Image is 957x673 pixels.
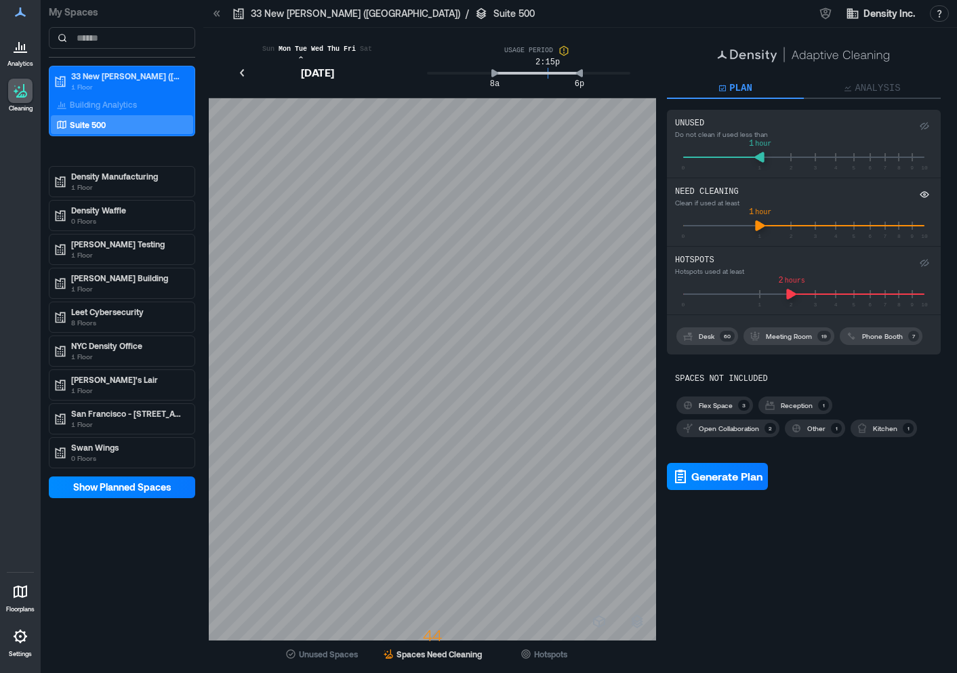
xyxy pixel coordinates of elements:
button: Sun [262,43,275,56]
button: Generate Plan [667,463,768,490]
span: Hotspots [534,649,567,659]
p: Desk [699,331,714,342]
div: slider-ex-1 [759,225,760,226]
button: Meeting Room19 [744,327,834,345]
button: Tue [294,43,308,56]
p: [PERSON_NAME] Testing [71,239,185,249]
p: Phone Booth [862,331,903,342]
p: 0 Floors [71,453,185,464]
p: Other [807,423,826,434]
p: Open Collaboration [699,423,759,434]
div: slider-ex-1 [759,157,760,158]
button: Spaces Need Cleaning [380,646,485,662]
p: Analysis [855,81,900,95]
p: 1 Floor [71,283,185,294]
p: Floorplans [6,605,35,613]
p: Kitchen [873,423,897,434]
p: Building Analytics [70,99,137,110]
button: Kitchen1 [851,420,917,437]
p: Tue [292,44,310,55]
span: Density Inc. [863,7,915,20]
p: 3 [742,401,746,409]
p: [PERSON_NAME]'s Lair [71,374,185,385]
span: Unused Spaces [299,649,358,659]
p: Analytics [7,60,33,68]
p: Flex Space [699,400,733,411]
p: Fri [341,44,359,55]
p: 1 Floor [71,182,185,192]
p: Sat [357,44,375,55]
button: Mon [278,43,291,56]
p: Clean if used at least [675,197,916,208]
p: Suite 500 [493,7,535,20]
p: NYC Density Office [71,340,185,351]
button: Reception1 [758,396,832,414]
span: Generate Plan [691,468,762,485]
p: 1 Floor [71,385,185,396]
p: Hotspots used at least [675,266,916,277]
p: Density Waffle [71,205,185,216]
a: Settings [4,620,37,662]
p: Hotspots [675,255,916,266]
p: USAGE PERIOD [504,45,553,59]
p: 1 [908,424,910,432]
p: 33 New [PERSON_NAME] ([GEOGRAPHIC_DATA]) [71,70,185,81]
button: Desk60 [676,327,738,345]
p: Suite 500 [70,119,106,130]
p: / [466,7,469,20]
button: Show Planned Spaces [49,476,195,498]
button: Thu [327,43,340,56]
p: 1 Floor [71,249,185,260]
button: Wed [310,43,324,56]
p: Wed [308,44,326,55]
p: [DATE] [301,64,334,81]
button: Density Inc. [842,3,919,24]
p: Unused [675,118,916,129]
p: Need Cleaning [675,186,916,197]
button: Fri [343,43,357,56]
img: Adaptive Cleaning [717,47,891,62]
p: Density Manufacturing [71,171,185,182]
button: Flex Space3 [676,396,753,414]
p: Mon [276,44,293,55]
a: Cleaning [3,75,37,117]
p: 1 Floor [71,419,185,430]
p: Reception [781,400,813,411]
p: Thu [325,44,342,55]
button: Sat [359,43,373,56]
button: Open Collaboration2 [676,420,779,437]
p: 1 [836,424,838,432]
p: Settings [9,650,32,658]
p: 7 [912,332,915,340]
button: Phone Booth7 [840,327,922,345]
p: Plan [729,81,752,95]
div: slider-ex-1 [790,293,792,295]
button: Hotspots [518,646,570,662]
a: Floorplans [2,575,39,617]
button: Unused Spaces [283,646,361,662]
p: San Francisco - [STREET_ADDRESS][PERSON_NAME] [71,408,185,419]
p: My Spaces [49,5,195,19]
p: Meeting Room [766,331,812,342]
p: Swan Wings [71,442,185,453]
p: 0 Floors [71,216,185,226]
span: Spaces Need Cleaning [396,649,482,659]
p: Leet Cybersecurity [71,306,185,317]
p: 1 [823,401,825,409]
p: 2 [769,424,772,432]
p: 19 [821,332,827,340]
a: Analytics [3,30,37,72]
button: Other1 [785,420,845,437]
p: Sun [260,44,277,55]
p: SPACES NOT INCLUDED [675,373,933,384]
p: 1 Floor [71,351,185,362]
p: 44 [423,624,442,646]
p: [PERSON_NAME] Building [71,272,185,283]
p: Cleaning [9,104,33,113]
p: 60 [724,332,731,340]
p: 33 New [PERSON_NAME] ([GEOGRAPHIC_DATA]) [251,7,460,20]
p: 1 Floor [71,81,185,92]
span: Show Planned Spaces [73,481,171,494]
p: 8 Floors [71,317,185,328]
p: Do not clean if used less than [675,129,916,140]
